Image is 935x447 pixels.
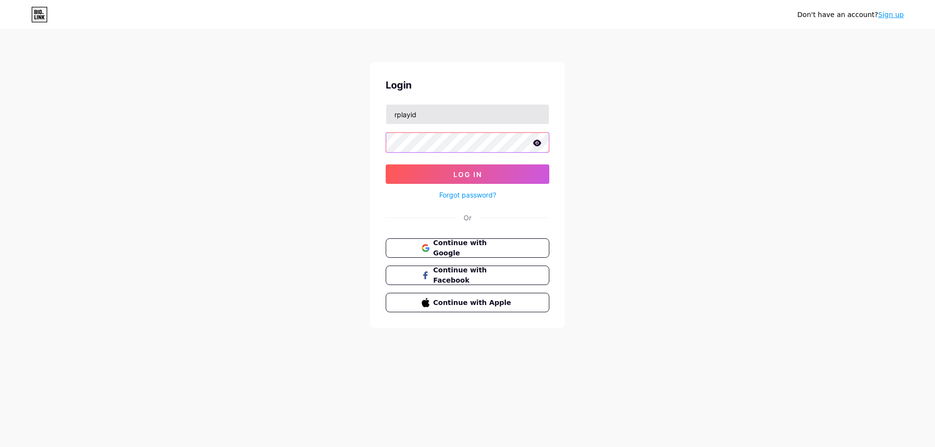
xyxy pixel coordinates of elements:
button: Continue with Facebook [386,266,549,285]
a: Sign up [878,11,904,18]
span: Continue with Apple [433,298,514,308]
button: Log In [386,164,549,184]
span: Continue with Facebook [433,265,514,286]
input: Username [386,105,549,124]
div: Or [464,213,471,223]
a: Forgot password? [439,190,496,200]
span: Log In [453,170,482,179]
span: Continue with Google [433,238,514,258]
button: Continue with Apple [386,293,549,312]
div: Don't have an account? [797,10,904,20]
div: Login [386,78,549,92]
button: Continue with Google [386,238,549,258]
